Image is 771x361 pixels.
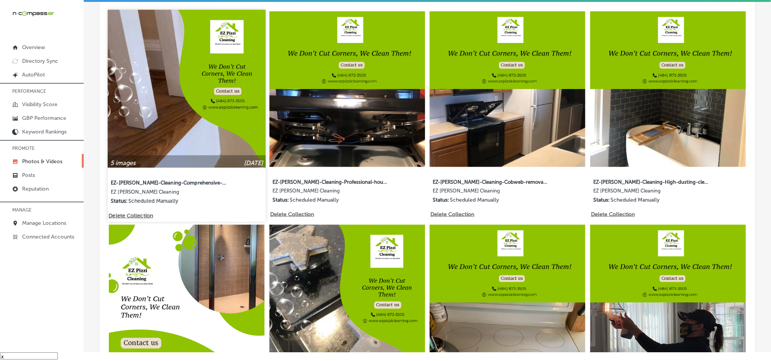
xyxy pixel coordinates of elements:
[128,198,178,204] p: Scheduled Manually
[433,188,549,197] label: EZ [PERSON_NAME] Cleaning
[22,220,66,226] p: Manage Locations
[593,188,709,197] label: EZ [PERSON_NAME] Cleaning
[108,10,266,168] img: Collection thumbnail
[269,11,425,167] img: Collection thumbnail
[22,186,49,192] p: Reputation
[22,72,45,78] p: AutoPilot
[22,101,57,108] p: Visibility Score
[272,197,289,203] p: Status:
[290,197,339,203] p: Scheduled Manually
[272,175,388,188] label: EZ-[PERSON_NAME]-Cleaning-Professional-house-cleaning-services
[22,172,35,178] p: Posts
[591,211,634,218] p: Delete Collection
[22,44,45,51] p: Overview
[270,211,313,218] p: Delete Collection
[22,115,66,121] p: GBP Performance
[450,197,499,203] p: Scheduled Manually
[22,129,67,135] p: Keyword Rankings
[593,175,709,188] label: EZ-[PERSON_NAME]-Cleaning-High-dusting-cleaning-services
[108,212,152,219] p: Delete Collection
[433,197,449,203] p: Status:
[111,189,228,198] label: EZ [PERSON_NAME] Cleaning
[111,175,228,189] label: EZ-[PERSON_NAME]-Cleaning-Comprehensive-home-cleaning
[433,175,549,188] label: EZ-[PERSON_NAME]-Cleaning-Cobweb-removal-service
[590,11,746,167] img: Collection thumbnail
[22,158,62,165] p: Photos & Videos
[111,198,127,204] p: Status:
[12,10,54,17] img: 660ab0bf-5cc7-4cb8-ba1c-48b5ae0f18e60NCTV_CLogo_TV_Black_-500x88.png
[110,159,135,166] p: 5 images
[431,211,474,218] p: Delete Collection
[593,197,610,203] p: Status:
[22,234,74,240] p: Connected Accounts
[610,197,659,203] p: Scheduled Manually
[22,58,58,64] p: Directory Sync
[244,159,263,166] p: [DATE]
[272,188,388,197] label: EZ [PERSON_NAME] Cleaning
[430,11,585,167] img: Collection thumbnail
